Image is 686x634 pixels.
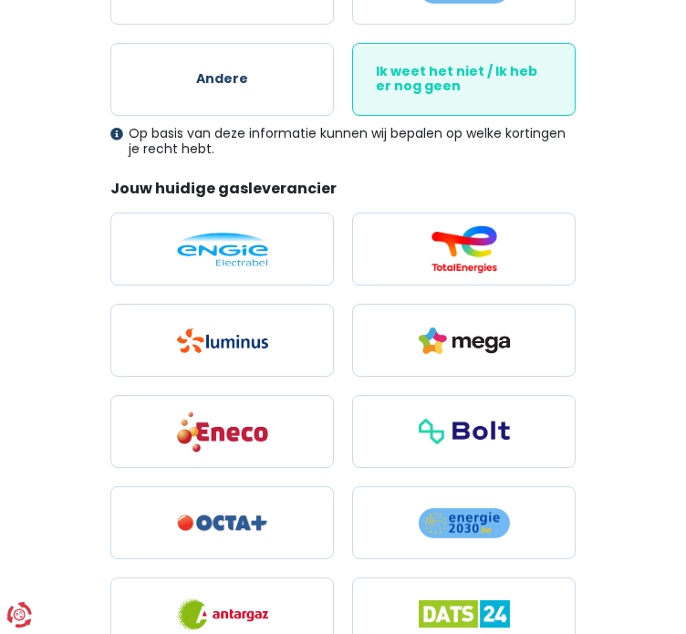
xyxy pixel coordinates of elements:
img: Antargaz [177,598,268,630]
div: Op basis van deze informatie kunnen wij bepalen op welke kortingen je recht hebt. [110,126,576,157]
span: Andere [196,72,248,86]
span: Ik weet het niet / Ik heb er nog geen [376,65,553,93]
img: Energie2030 [419,507,510,540]
img: Engie / Electrabel [177,233,268,265]
img: Eneco [177,411,268,453]
img: Octa+ [177,514,268,532]
img: Luminus [177,328,268,353]
img: Bolt [419,419,510,444]
img: Mega [419,327,510,355]
img: Total Energies / Lampiris [419,225,510,275]
img: Dats 24 [419,600,510,628]
legend: Jouw huidige gasleverancier [110,178,576,206]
